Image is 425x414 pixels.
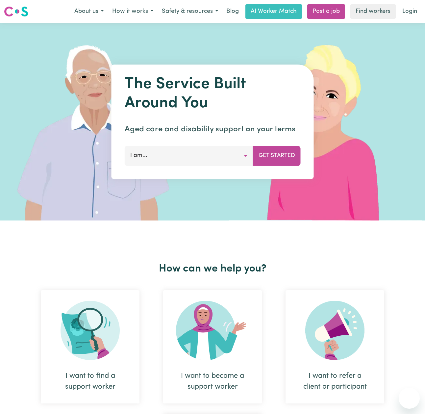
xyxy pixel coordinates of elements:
img: Careseekers logo [4,6,28,17]
div: I want to find a support worker [41,290,139,403]
a: Careseekers logo [4,4,28,19]
button: How it works [108,5,158,18]
a: Post a job [307,4,345,19]
div: I want to refer a client or participant [301,371,368,392]
img: Refer [305,301,364,360]
div: I want to become a support worker [179,371,246,392]
button: About us [70,5,108,18]
p: Aged care and disability support on your terms [125,123,301,135]
button: I am... [125,146,253,166]
a: Find workers [350,4,396,19]
h1: The Service Built Around You [125,75,301,113]
img: Search [61,301,120,360]
div: I want to find a support worker [57,371,124,392]
a: Blog [222,4,243,19]
button: Get Started [253,146,301,166]
img: Become Worker [176,301,249,360]
div: I want to refer a client or participant [286,290,384,403]
button: Safety & resources [158,5,222,18]
div: I want to become a support worker [163,290,262,403]
a: Login [398,4,421,19]
a: AI Worker Match [245,4,302,19]
h2: How can we help you? [29,263,396,275]
iframe: Button to launch messaging window [399,388,420,409]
